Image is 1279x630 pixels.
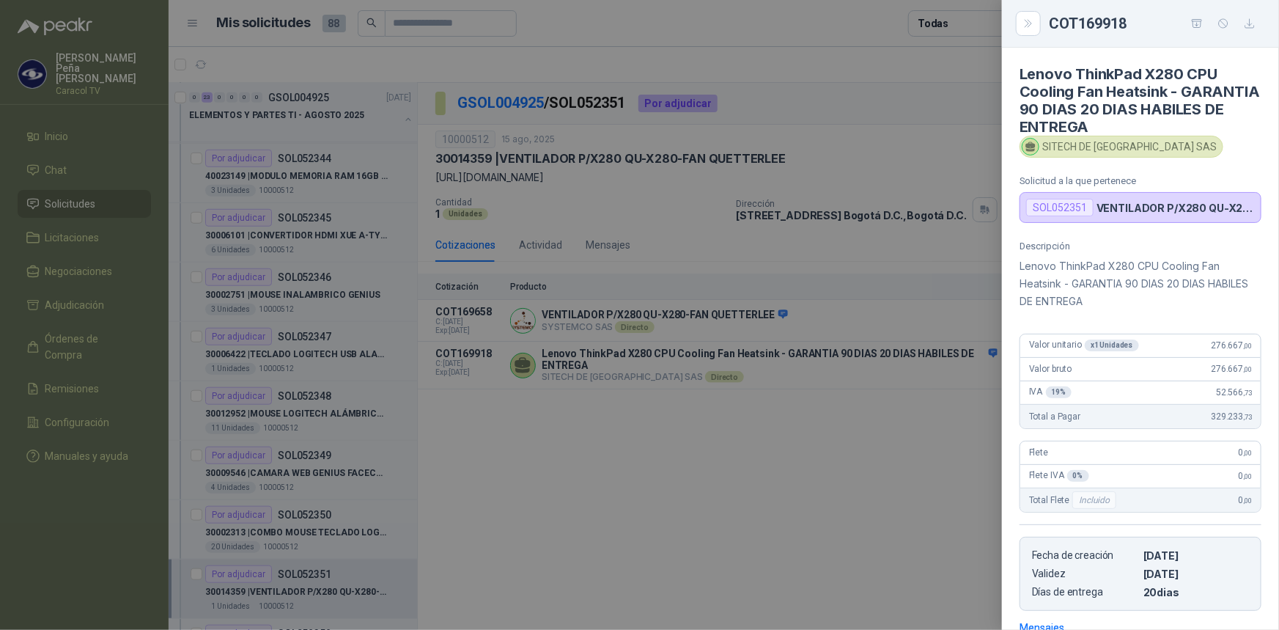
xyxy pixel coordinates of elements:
span: IVA [1029,387,1072,398]
p: Fecha de creación [1032,549,1138,562]
p: VENTILADOR P/X280 QU-X280-FAN QUETTERLEE [1096,202,1255,214]
p: Validez [1032,568,1138,580]
div: SITECH DE [GEOGRAPHIC_DATA] SAS [1020,136,1223,158]
span: ,00 [1243,472,1252,480]
span: ,00 [1243,365,1252,373]
div: 0 % [1067,470,1089,482]
div: x 1 Unidades [1085,340,1139,351]
span: Valor bruto [1029,364,1072,374]
span: ,73 [1243,389,1252,397]
p: [DATE] [1143,549,1249,562]
span: ,73 [1243,413,1252,421]
p: Descripción [1020,241,1261,252]
span: 0 [1239,495,1252,505]
div: 19 % [1046,387,1072,398]
h4: Lenovo ThinkPad X280 CPU Cooling Fan Heatsink - GARANTIA 90 DIAS 20 DIAS HABILES DE ENTREGA [1020,65,1261,136]
div: SOL052351 [1026,199,1094,216]
span: Flete IVA [1029,470,1089,482]
span: 52.566 [1216,387,1252,398]
div: COT169918 [1049,12,1261,35]
p: [DATE] [1143,568,1249,580]
span: 0 [1239,447,1252,458]
span: 276.667 [1211,364,1252,374]
p: Días de entrega [1032,586,1138,598]
p: Lenovo ThinkPad X280 CPU Cooling Fan Heatsink - GARANTIA 90 DIAS 20 DIAS HABILES DE ENTREGA [1020,257,1261,310]
div: Incluido [1072,491,1116,509]
p: 20 dias [1143,586,1249,598]
span: 329.233 [1211,411,1252,422]
span: ,00 [1243,449,1252,457]
span: ,00 [1243,497,1252,505]
button: Close [1020,15,1037,32]
span: Total Flete [1029,491,1119,509]
span: Total a Pagar [1029,411,1080,422]
span: 0 [1239,471,1252,481]
span: Valor unitario [1029,340,1139,351]
p: Solicitud a la que pertenece [1020,175,1261,186]
span: ,00 [1243,342,1252,350]
span: Flete [1029,447,1048,458]
span: 276.667 [1211,340,1252,351]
